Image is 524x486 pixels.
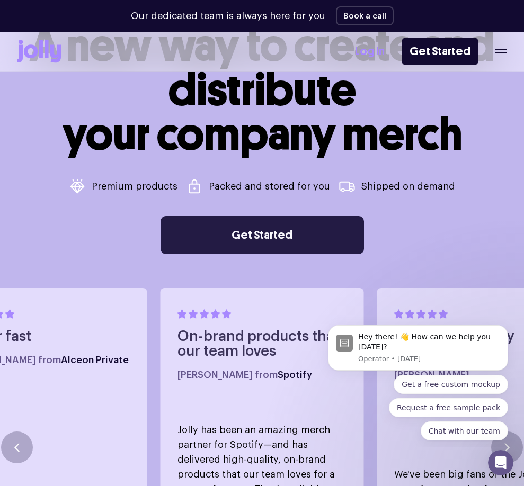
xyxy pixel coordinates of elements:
h1: A new way to create and distribute your company merch [17,23,507,157]
iframe: Intercom live chat [488,450,513,475]
a: Log In [355,43,385,60]
h4: On-brand products that our team loves [177,329,347,359]
a: Get Started [161,216,364,254]
a: Get Started [402,38,478,65]
p: Packed and stored for you [209,182,330,191]
p: Shipped on demand [361,182,455,191]
p: Premium products [92,182,177,191]
iframe: Intercom notifications message [312,316,524,447]
span: Spotify [278,370,312,380]
h5: [PERSON_NAME] from [177,370,347,380]
p: Our dedicated team is always here for you [131,9,325,23]
button: Book a call [336,6,394,25]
